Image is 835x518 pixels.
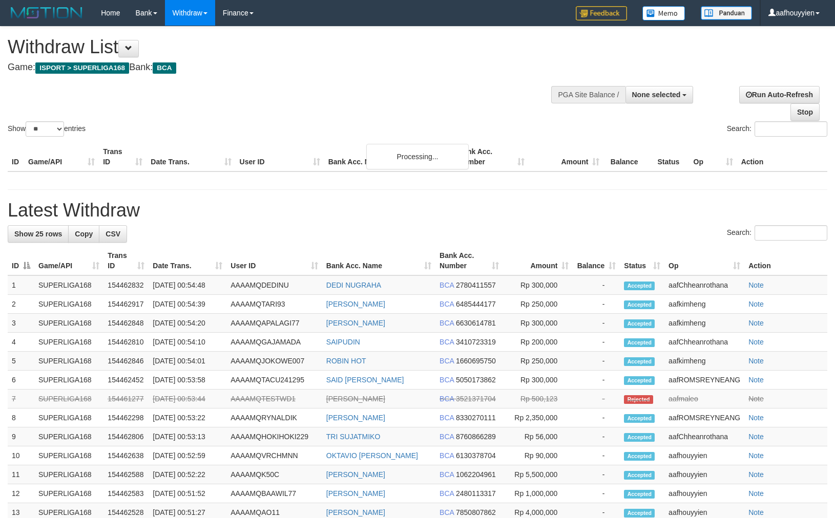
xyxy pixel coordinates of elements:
[34,427,103,446] td: SUPERLIGA168
[573,314,620,333] td: -
[226,275,322,295] td: AAAAMQDEDINU
[326,281,381,289] a: DEDI NUGRAHA
[8,371,34,390] td: 6
[149,465,226,484] td: [DATE] 00:52:22
[737,142,827,171] th: Action
[456,338,496,346] span: Copy 3410723319 to clipboard
[503,484,573,503] td: Rp 1,000,000
[551,86,625,103] div: PGA Site Balance /
[226,246,322,275] th: User ID: activate to sort column ascending
[456,357,496,365] span: Copy 1660695750 to clipboard
[440,281,454,289] span: BCA
[103,352,149,371] td: 154462846
[8,246,34,275] th: ID: activate to sort column descending
[620,246,664,275] th: Status: activate to sort column ascending
[435,246,503,275] th: Bank Acc. Number: activate to sort column ascending
[748,414,764,422] a: Note
[149,390,226,408] td: [DATE] 00:53:44
[748,319,764,327] a: Note
[573,246,620,275] th: Balance: activate to sort column ascending
[8,465,34,484] td: 11
[664,295,744,314] td: aafkimheng
[573,333,620,352] td: -
[149,275,226,295] td: [DATE] 00:54:48
[326,451,418,460] a: OKTAVIO [PERSON_NAME]
[456,451,496,460] span: Copy 6130378704 to clipboard
[8,62,547,73] h4: Game: Bank:
[34,408,103,427] td: SUPERLIGA168
[226,352,322,371] td: AAAAMQJOKOWE007
[503,275,573,295] td: Rp 300,000
[456,395,496,403] span: Copy 3521371704 to clipboard
[664,371,744,390] td: aafROMSREYNEANG
[624,414,655,423] span: Accepted
[226,446,322,465] td: AAAAMQVRCHMNN
[326,508,385,516] a: [PERSON_NAME]
[226,295,322,314] td: AAAAMQTARI93
[34,371,103,390] td: SUPERLIGA168
[701,6,752,20] img: panduan.png
[226,427,322,446] td: AAAAMQHOKIHOKI229
[440,489,454,498] span: BCA
[34,446,103,465] td: SUPERLIGA168
[149,484,226,503] td: [DATE] 00:51:52
[456,489,496,498] span: Copy 2480113317 to clipboard
[326,395,385,403] a: [PERSON_NAME]
[149,371,226,390] td: [DATE] 00:53:58
[503,333,573,352] td: Rp 200,000
[456,414,496,422] span: Copy 8330270111 to clipboard
[34,484,103,503] td: SUPERLIGA168
[8,225,69,243] a: Show 25 rows
[34,275,103,295] td: SUPERLIGA168
[624,471,655,480] span: Accepted
[26,121,64,137] select: Showentries
[748,300,764,308] a: Note
[727,121,827,137] label: Search:
[576,6,627,20] img: Feedback.jpg
[440,300,454,308] span: BCA
[748,281,764,289] a: Note
[68,225,99,243] a: Copy
[149,246,226,275] th: Date Trans.: activate to sort column ascending
[326,433,381,441] a: TRI SUJATMIKO
[322,246,435,275] th: Bank Acc. Name: activate to sort column ascending
[603,142,653,171] th: Balance
[8,427,34,446] td: 9
[573,352,620,371] td: -
[624,319,655,328] span: Accepted
[573,484,620,503] td: -
[664,427,744,446] td: aafChheanrothana
[503,295,573,314] td: Rp 250,000
[624,338,655,347] span: Accepted
[440,357,454,365] span: BCA
[34,465,103,484] td: SUPERLIGA168
[454,142,529,171] th: Bank Acc. Number
[440,319,454,327] span: BCA
[503,246,573,275] th: Amount: activate to sort column ascending
[503,390,573,408] td: Rp 500,123
[748,451,764,460] a: Note
[573,465,620,484] td: -
[8,5,86,20] img: MOTION_logo.png
[748,489,764,498] a: Note
[573,446,620,465] td: -
[14,230,62,238] span: Show 25 rows
[236,142,324,171] th: User ID
[573,371,620,390] td: -
[8,200,827,221] h1: Latest Withdraw
[664,408,744,427] td: aafROMSREYNEANG
[226,371,322,390] td: AAAAMQTACU241295
[366,144,469,169] div: Processing...
[149,427,226,446] td: [DATE] 00:53:13
[440,433,454,441] span: BCA
[440,395,454,403] span: BCA
[326,357,366,365] a: ROBIN HOT
[226,390,322,408] td: AAAAMQTESTWD1
[624,357,655,366] span: Accepted
[664,314,744,333] td: aafkimheng
[624,452,655,461] span: Accepted
[8,121,86,137] label: Show entries
[624,395,653,404] span: Rejected
[440,414,454,422] span: BCA
[503,408,573,427] td: Rp 2,350,000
